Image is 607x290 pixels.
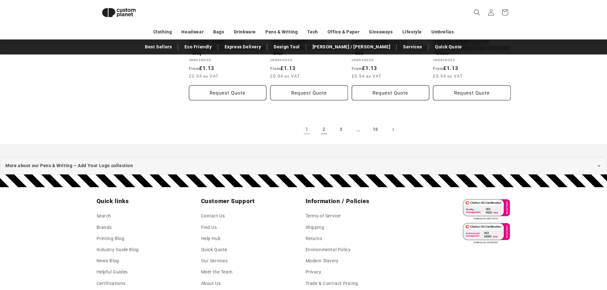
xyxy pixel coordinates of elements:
a: Office & Paper [328,26,359,38]
a: Shipping [306,222,324,233]
a: Page 3 [334,123,348,137]
a: Meet the Team [201,266,233,278]
a: Printing Blog [97,233,125,244]
a: [PERSON_NAME] recycled aluminium ballpoint pen (black ink) - White [433,39,511,56]
a: Giveaways [369,26,393,38]
button: Request Quote [270,85,348,100]
a: Help Hub [201,233,221,244]
nav: Pagination [189,123,511,137]
a: Trade & Contract Pricing [306,278,358,289]
a: About Us [201,278,221,289]
h2: Quick links [97,197,197,205]
a: [PERSON_NAME] recycled aluminium ballpoint pen (black ink) - Red [352,39,430,56]
a: Design Tool [271,41,303,53]
summary: Search [470,5,484,19]
a: Contact Us [201,212,225,222]
a: Quick Quote [432,41,465,53]
a: Drinkware [234,26,256,38]
a: Privacy [306,266,322,278]
a: Umbrellas [431,26,454,38]
a: Clothing [153,26,172,38]
a: Certifications [97,278,126,289]
a: Express Delivery [221,41,264,53]
h2: Information / Policies [306,197,406,205]
a: Bags [213,26,224,38]
a: [PERSON_NAME] / [PERSON_NAME] [309,41,394,53]
a: Services [400,41,425,53]
iframe: Chat Widget [501,221,607,290]
button: Request Quote [189,85,267,100]
a: Page 2 [317,123,331,137]
a: Our Services [201,255,228,266]
a: Lifestyle [402,26,422,38]
a: Find Us [201,222,217,233]
img: ISO 9001 Certified [460,197,511,221]
span: … [351,123,365,137]
a: Pens & Writing [265,26,298,38]
a: Tech [307,26,318,38]
a: Brands [97,222,112,233]
a: Returns [306,233,322,244]
a: Page 1 [300,123,314,137]
a: Page 16 [369,123,383,137]
a: [PERSON_NAME] recycled aluminium ballpoint pen (black ink) - Blue [270,39,348,56]
a: Quick Quote [201,244,228,255]
img: Custom Planet [97,3,141,23]
a: [PERSON_NAME] recycled aluminium ballpoint pen (black ink) - Grey [189,39,267,56]
a: News Blog [97,255,119,266]
a: Terms of Service [306,212,341,222]
span: More about our Pens & Writing – Add Your Logo collection [5,162,133,170]
a: Helpful Guides [97,266,128,278]
a: Modern Slavery [306,255,339,266]
a: Eco Friendly [181,41,215,53]
a: Environmental Policy [306,244,351,255]
a: Search [97,212,112,222]
button: Request Quote [433,85,511,100]
a: Industry Guide Blog [97,244,139,255]
h2: Customer Support [201,197,302,205]
button: Request Quote [352,85,430,100]
a: Best Sellers [142,41,175,53]
a: Headwear [181,26,204,38]
img: ISO 14001 Certified [460,221,511,245]
a: Next page [386,123,400,137]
